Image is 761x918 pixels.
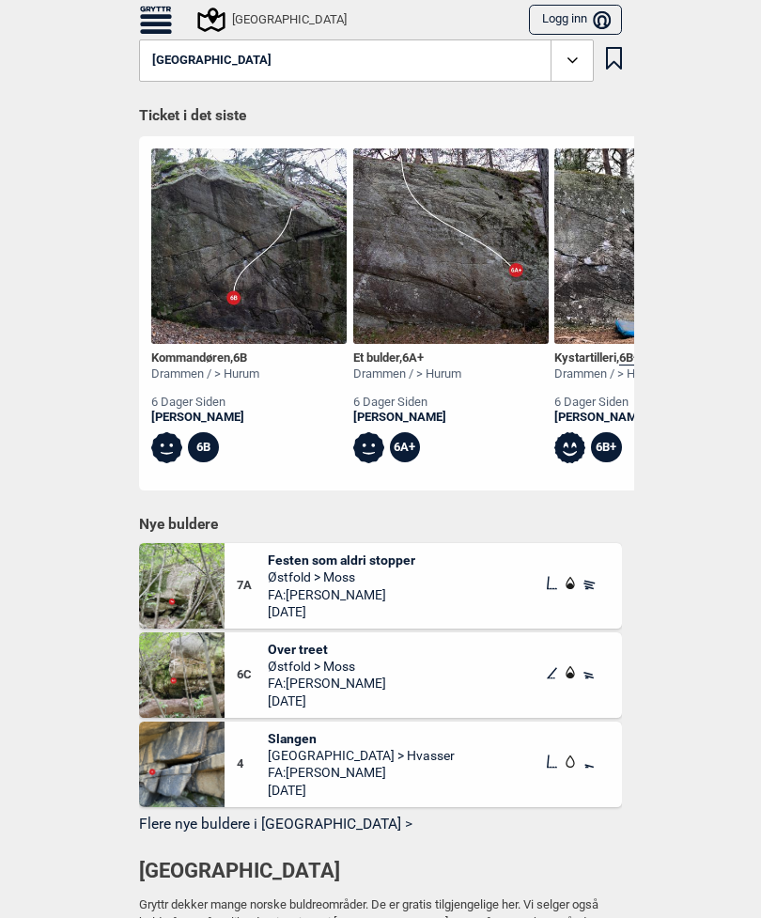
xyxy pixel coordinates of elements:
[233,350,247,365] span: 6B
[268,747,455,764] span: [GEOGRAPHIC_DATA] > Hvasser
[554,148,750,344] img: Kystartilleri 211113
[139,632,622,718] div: Over treet6COver treetØstfold > MossFA:[PERSON_NAME][DATE]
[353,410,461,426] a: [PERSON_NAME]
[139,543,225,629] img: Festen som aldri stopper
[237,667,268,683] span: 6C
[139,722,622,807] div: Slangen4Slangen[GEOGRAPHIC_DATA] > HvasserFA:[PERSON_NAME][DATE]
[591,432,622,463] div: 6B+
[353,350,461,366] div: Et bulder ,
[139,811,622,840] button: Flere nye buldere i [GEOGRAPHIC_DATA] >
[268,675,386,692] span: FA: [PERSON_NAME]
[139,515,622,534] h1: Nye buldere
[268,586,415,603] span: FA: [PERSON_NAME]
[554,366,663,382] div: Drammen / > Hurum
[402,350,424,365] span: 6A+
[268,764,455,781] span: FA: [PERSON_NAME]
[151,410,259,426] a: [PERSON_NAME]
[554,395,663,411] div: 6 dager siden
[390,432,421,463] div: 6A+
[268,692,386,709] span: [DATE]
[151,350,259,366] div: Kommandøren ,
[353,366,461,382] div: Drammen / > Hurum
[554,350,663,366] div: Kystartilleri , Ψ
[268,782,455,799] span: [DATE]
[139,857,622,886] h1: [GEOGRAPHIC_DATA]
[151,395,259,411] div: 6 dager siden
[151,366,259,382] div: Drammen / > Hurum
[139,106,622,127] h1: Ticket i det siste
[529,5,622,36] button: Logg inn
[268,552,415,568] span: Festen som aldri stopper
[353,395,461,411] div: 6 dager siden
[619,350,640,366] span: 6B+
[139,39,594,83] button: [GEOGRAPHIC_DATA]
[268,568,415,585] span: Østfold > Moss
[139,543,622,629] div: Festen som aldri stopper7AFesten som aldri stopperØstfold > MossFA:[PERSON_NAME][DATE]
[268,730,455,747] span: Slangen
[151,148,347,344] img: Kommandoren 211123
[268,641,386,658] span: Over treet
[139,632,225,718] img: Over treet
[268,603,415,620] span: [DATE]
[188,432,219,463] div: 6B
[200,8,347,31] div: [GEOGRAPHIC_DATA]
[554,410,663,426] a: [PERSON_NAME]
[237,578,268,594] span: 7A
[268,658,386,675] span: Østfold > Moss
[139,722,225,807] img: Slangen
[152,54,272,68] span: [GEOGRAPHIC_DATA]
[353,148,549,344] img: Et bulder 211119
[237,756,268,772] span: 4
